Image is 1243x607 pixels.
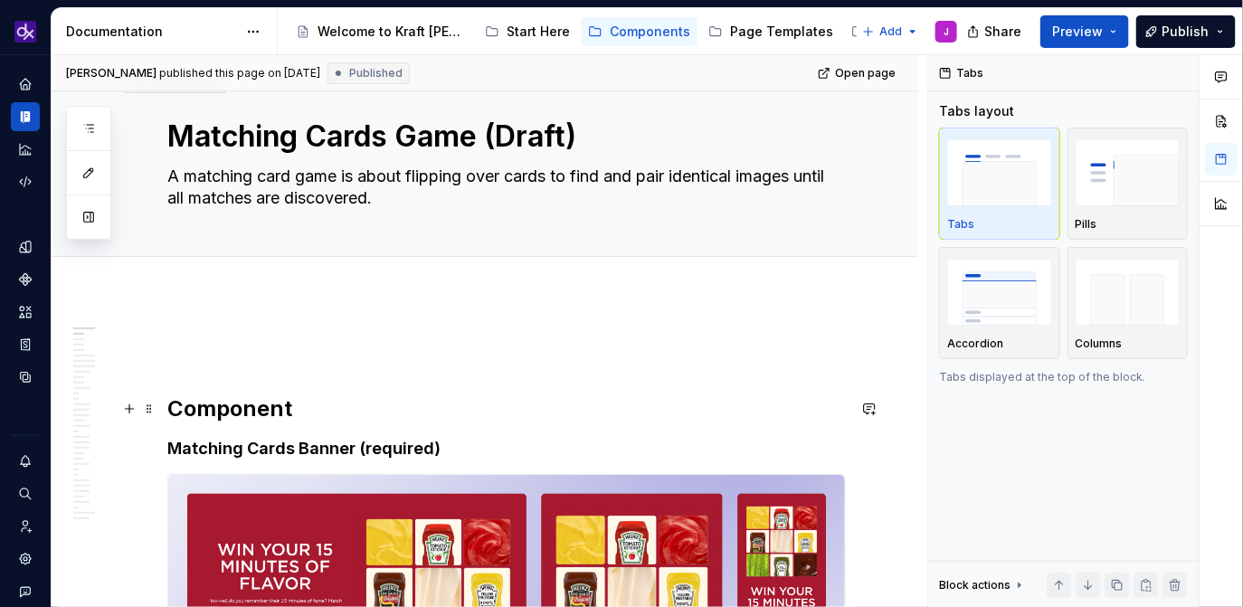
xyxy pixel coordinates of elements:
div: Page tree [289,14,853,50]
a: Start Here [478,17,577,46]
div: Start Here [507,23,570,41]
a: Welcome to Kraft [PERSON_NAME] [289,17,474,46]
p: Accordion [947,337,1003,351]
p: Columns [1076,337,1123,351]
img: 0784b2da-6f85-42e6-8793-4468946223dc.png [14,21,36,43]
a: Documentation [11,102,40,131]
span: Published [349,66,403,81]
span: Open page [835,66,896,81]
button: placeholderAccordion [939,247,1060,359]
a: Design tokens [11,232,40,261]
span: Add [879,24,902,39]
span: Preview [1052,23,1103,41]
button: Add [857,19,925,44]
img: placeholder [1076,139,1181,205]
img: placeholder [947,139,1052,205]
button: placeholderPills [1067,128,1189,240]
img: placeholder [1076,259,1181,325]
a: Open page [812,61,904,86]
button: Preview [1040,15,1129,48]
button: Notifications [11,447,40,476]
img: placeholder [947,259,1052,325]
div: Block actions [939,573,1027,598]
div: J [944,24,949,39]
div: Documentation [66,23,237,41]
div: Welcome to Kraft [PERSON_NAME] [318,23,467,41]
a: Settings [11,545,40,574]
button: Contact support [11,577,40,606]
p: Tabs displayed at the top of the block. [939,370,1188,384]
p: Pills [1076,217,1097,232]
a: Home [11,70,40,99]
a: Assets [11,298,40,327]
p: Tabs [947,217,974,232]
h4: Matching Cards Banner (required) [167,438,846,460]
span: [PERSON_NAME] [66,66,157,81]
a: Data sources [11,363,40,392]
a: Analytics [11,135,40,164]
textarea: Matching Cards Game (Draft) [164,115,842,158]
button: Share [958,15,1033,48]
a: Components [581,17,697,46]
div: published this page on [DATE] [159,66,320,81]
div: Components [610,23,690,41]
button: placeholderTabs [939,128,1060,240]
a: Page Templates [701,17,840,46]
div: Tabs layout [939,102,1014,120]
a: Storybook stories [11,330,40,359]
span: Publish [1162,23,1210,41]
textarea: A matching card game is about flipping over cards to find and pair identical images until all mat... [164,162,842,213]
div: Page Templates [730,23,833,41]
a: Invite team [11,512,40,541]
span: Share [984,23,1021,41]
h2: Component [167,394,846,423]
a: Examples [844,17,940,46]
a: Code automation [11,167,40,196]
button: Publish [1136,15,1236,48]
a: Components [11,265,40,294]
button: placeholderColumns [1067,247,1189,359]
button: Search ⌘K [11,479,40,508]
